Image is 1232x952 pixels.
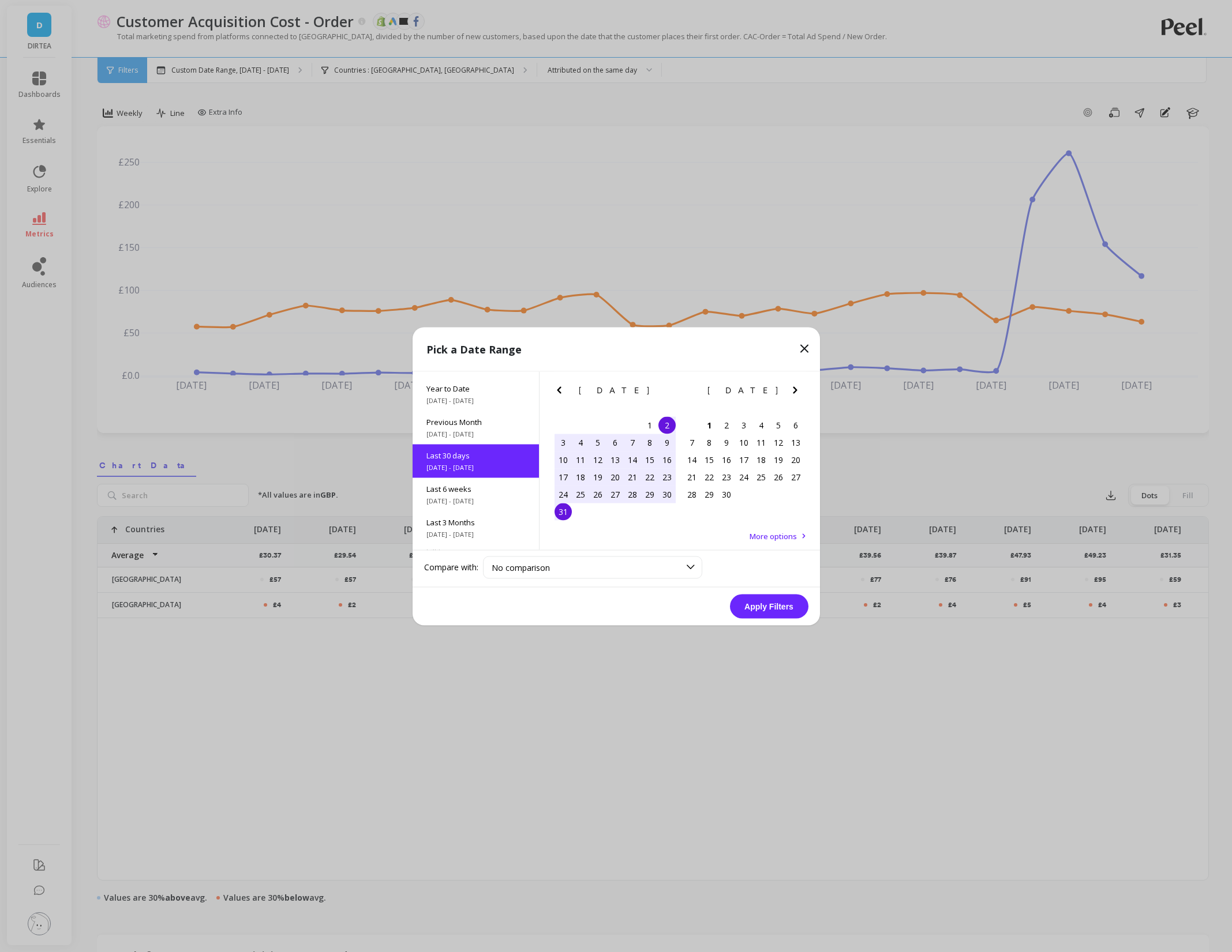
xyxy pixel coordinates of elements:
[718,434,735,451] div: Choose Tuesday, September 9th, 2025
[606,434,624,451] div: Choose Wednesday, August 6th, 2025
[658,468,676,486] div: Choose Saturday, August 23rd, 2025
[555,434,572,451] div: Choose Sunday, August 3rd, 2025
[624,451,641,468] div: Choose Thursday, August 14th, 2025
[787,434,804,451] div: Choose Saturday, September 13th, 2025
[641,486,658,503] div: Choose Friday, August 29th, 2025
[730,594,808,618] button: Apply Filters
[701,416,718,434] div: Choose Monday, September 1st, 2025
[750,530,797,541] span: More options
[680,383,699,401] button: Previous Month
[683,468,701,486] div: Choose Sunday, September 21st, 2025
[589,486,606,503] div: Choose Tuesday, August 26th, 2025
[426,341,522,357] p: Pick a Date Range
[641,451,658,468] div: Choose Friday, August 15th, 2025
[606,451,624,468] div: Choose Wednesday, August 13th, 2025
[660,383,678,401] button: Next Month
[426,462,525,472] span: [DATE] - [DATE]
[624,486,641,503] div: Choose Thursday, August 28th, 2025
[426,450,525,460] span: Last 30 days
[426,483,525,494] span: Last 6 weeks
[624,468,641,486] div: Choose Thursday, August 21st, 2025
[752,468,770,486] div: Choose Thursday, September 25th, 2025
[752,416,770,434] div: Choose Thursday, September 4th, 2025
[735,451,752,468] div: Choose Wednesday, September 17th, 2025
[572,486,589,503] div: Choose Monday, August 25th, 2025
[426,496,525,505] span: [DATE] - [DATE]
[701,468,718,486] div: Choose Monday, September 22nd, 2025
[701,451,718,468] div: Choose Monday, September 15th, 2025
[426,517,525,527] span: Last 3 Months
[658,486,676,503] div: Choose Saturday, August 30th, 2025
[606,468,624,486] div: Choose Wednesday, August 20th, 2025
[701,486,718,503] div: Choose Monday, September 29th, 2025
[752,434,770,451] div: Choose Thursday, September 11th, 2025
[589,468,606,486] div: Choose Tuesday, August 19th, 2025
[492,562,550,573] span: No comparison
[787,468,804,486] div: Choose Saturday, September 27th, 2025
[555,503,572,520] div: Choose Sunday, August 31st, 2025
[683,416,804,503] div: month 2025-09
[424,562,478,573] label: Compare with:
[752,451,770,468] div: Choose Thursday, September 18th, 2025
[770,434,787,451] div: Choose Friday, September 12th, 2025
[552,383,571,401] button: Previous Month
[426,396,525,405] span: [DATE] - [DATE]
[718,451,735,468] div: Choose Tuesday, September 16th, 2025
[555,486,572,503] div: Choose Sunday, August 24th, 2025
[787,416,804,434] div: Choose Saturday, September 6th, 2025
[683,451,701,468] div: Choose Sunday, September 14th, 2025
[426,416,525,427] span: Previous Month
[718,416,735,434] div: Choose Tuesday, September 2nd, 2025
[735,434,752,451] div: Choose Wednesday, September 10th, 2025
[555,468,572,486] div: Choose Sunday, August 17th, 2025
[658,416,676,434] div: Choose Saturday, August 2nd, 2025
[735,468,752,486] div: Choose Wednesday, September 24th, 2025
[572,468,589,486] div: Choose Monday, August 18th, 2025
[787,451,804,468] div: Choose Saturday, September 20th, 2025
[770,416,787,434] div: Choose Friday, September 5th, 2025
[658,451,676,468] div: Choose Saturday, August 16th, 2025
[770,451,787,468] div: Choose Friday, September 19th, 2025
[579,385,651,394] span: [DATE]
[555,416,676,520] div: month 2025-08
[641,468,658,486] div: Choose Friday, August 22nd, 2025
[589,434,606,451] div: Choose Tuesday, August 5th, 2025
[683,434,701,451] div: Choose Sunday, September 7th, 2025
[624,434,641,451] div: Choose Thursday, August 7th, 2025
[701,434,718,451] div: Choose Monday, September 8th, 2025
[426,529,525,539] span: [DATE] - [DATE]
[426,429,525,438] span: [DATE] - [DATE]
[572,451,589,468] div: Choose Monday, August 11th, 2025
[735,416,752,434] div: Choose Wednesday, September 3rd, 2025
[572,434,589,451] div: Choose Monday, August 4th, 2025
[683,486,701,503] div: Choose Sunday, September 28th, 2025
[788,383,807,401] button: Next Month
[718,468,735,486] div: Choose Tuesday, September 23rd, 2025
[589,451,606,468] div: Choose Tuesday, August 12th, 2025
[555,451,572,468] div: Choose Sunday, August 10th, 2025
[770,468,787,486] div: Choose Friday, September 26th, 2025
[641,416,658,434] div: Choose Friday, August 1st, 2025
[658,434,676,451] div: Choose Saturday, August 9th, 2025
[606,486,624,503] div: Choose Wednesday, August 27th, 2025
[426,383,525,393] span: Year to Date
[707,385,780,394] span: [DATE]
[641,434,658,451] div: Choose Friday, August 8th, 2025
[718,486,735,503] div: Choose Tuesday, September 30th, 2025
